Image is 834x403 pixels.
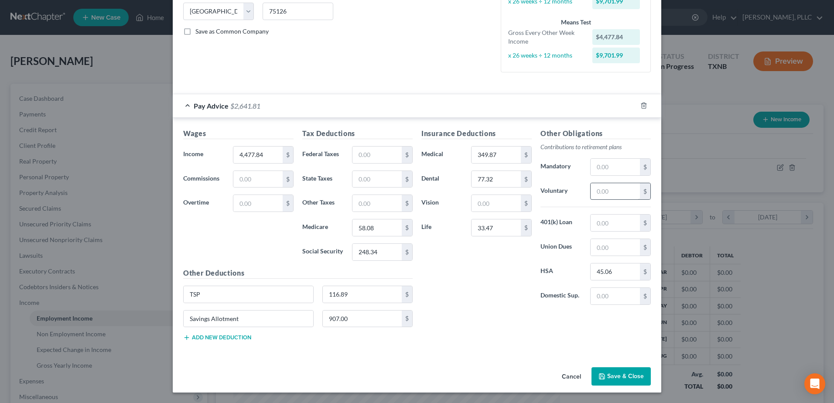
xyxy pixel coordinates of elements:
[591,367,651,386] button: Save & Close
[298,243,348,261] label: Social Security
[194,102,229,110] span: Pay Advice
[521,195,531,212] div: $
[591,288,640,304] input: 0.00
[521,147,531,163] div: $
[184,286,313,303] input: Specify...
[352,195,402,212] input: 0.00
[298,146,348,164] label: Federal Taxes
[302,128,413,139] h5: Tax Deductions
[591,183,640,200] input: 0.00
[283,195,293,212] div: $
[640,159,650,175] div: $
[195,27,269,35] span: Save as Common Company
[472,147,521,163] input: 0.00
[183,334,251,341] button: Add new deduction
[536,183,586,200] label: Voluntary
[472,219,521,236] input: 0.00
[263,3,333,20] input: Enter zip...
[352,147,402,163] input: 0.00
[640,239,650,256] div: $
[323,311,402,327] input: 0.00
[640,288,650,304] div: $
[352,244,402,260] input: 0.00
[591,239,640,256] input: 0.00
[540,143,651,151] p: Contributions to retirement plans
[472,195,521,212] input: 0.00
[183,128,294,139] h5: Wages
[508,18,643,27] div: Means Test
[402,219,412,236] div: $
[183,268,413,279] h5: Other Deductions
[504,28,588,46] div: Gross Every Other Week Income
[472,171,521,188] input: 0.00
[591,159,640,175] input: 0.00
[352,219,402,236] input: 0.00
[804,373,825,394] div: Open Intercom Messenger
[402,171,412,188] div: $
[402,311,412,327] div: $
[184,311,313,327] input: Specify...
[402,244,412,260] div: $
[402,147,412,163] div: $
[592,48,640,63] div: $9,701.99
[521,171,531,188] div: $
[233,195,283,212] input: 0.00
[536,158,586,176] label: Mandatory
[421,128,532,139] h5: Insurance Deductions
[555,368,588,386] button: Cancel
[592,29,640,45] div: $4,477.84
[179,171,229,188] label: Commissions
[179,195,229,212] label: Overtime
[417,219,467,236] label: Life
[591,215,640,231] input: 0.00
[233,147,283,163] input: 0.00
[536,263,586,280] label: HSA
[298,195,348,212] label: Other Taxes
[352,171,402,188] input: 0.00
[640,215,650,231] div: $
[402,195,412,212] div: $
[283,171,293,188] div: $
[183,150,203,157] span: Income
[591,263,640,280] input: 0.00
[233,171,283,188] input: 0.00
[540,128,651,139] h5: Other Obligations
[417,195,467,212] label: Vision
[230,102,260,110] span: $2,641.81
[283,147,293,163] div: $
[417,146,467,164] label: Medical
[504,51,588,60] div: x 26 weeks ÷ 12 months
[536,287,586,305] label: Domestic Sup.
[640,263,650,280] div: $
[521,219,531,236] div: $
[323,286,402,303] input: 0.00
[640,183,650,200] div: $
[298,219,348,236] label: Medicare
[298,171,348,188] label: State Taxes
[536,239,586,256] label: Union Dues
[402,286,412,303] div: $
[417,171,467,188] label: Dental
[536,214,586,232] label: 401(k) Loan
